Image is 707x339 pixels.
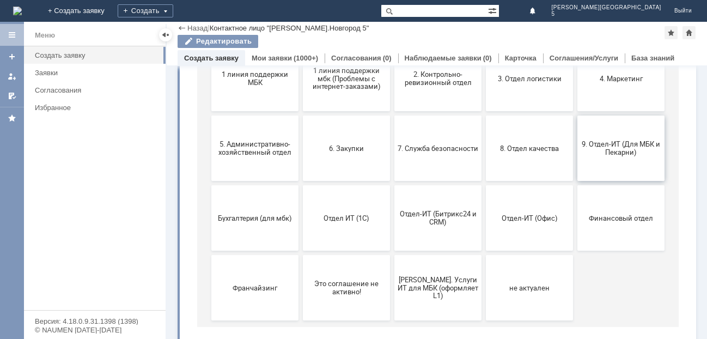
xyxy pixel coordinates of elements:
button: Отдел-ИТ (Офис) [297,270,385,336]
a: Создать заявку [184,54,239,62]
label: Воспользуйтесь поиском [141,27,358,38]
span: 4. Маркетинг [392,159,473,167]
div: (0) [483,54,492,62]
button: Отдел ИТ (1С) [114,270,202,336]
span: Расширенный поиск [488,5,499,15]
span: 7. Служба безопасности [209,229,290,237]
div: Согласования [35,86,159,94]
span: Отдел ИТ (1С) [118,299,198,307]
div: Создать [118,4,173,17]
span: [PERSON_NAME][GEOGRAPHIC_DATA] [552,4,661,11]
div: | [208,23,209,32]
a: Карточка [505,54,537,62]
span: 1 линия поддержки МБК [26,155,107,172]
div: © NAUMEN [DATE]-[DATE] [35,326,155,334]
a: Мои заявки [252,54,292,62]
a: Наблюдаемые заявки [405,54,482,62]
button: 7. Служба безопасности [206,201,293,266]
span: Бухгалтерия (для мбк) [26,299,107,307]
div: Скрыть меню [159,28,172,41]
a: Мои заявки [3,68,21,85]
button: 3. Отдел логистики [297,131,385,196]
span: 3. Отдел логистики [301,159,381,167]
button: 6. Закупки [114,201,202,266]
a: Перейти на домашнюю страницу [13,7,22,15]
div: Создать заявку [35,51,159,59]
button: 8. Отдел качества [297,201,385,266]
span: 1 линия поддержки мбк (Проблемы с интернет-заказами) [118,151,198,175]
a: База знаний [631,54,674,62]
div: (1000+) [294,54,318,62]
span: 6. Закупки [118,229,198,237]
span: Отдел-ИТ (Битрикс24 и CRM) [209,295,290,311]
span: 2. Контрольно-ревизионный отдел [209,155,290,172]
span: 5. Административно-хозяйственный отдел [26,225,107,241]
div: Добавить в избранное [665,26,678,39]
div: Меню [35,29,55,42]
img: logo [13,7,22,15]
button: 4. Маркетинг [389,131,476,196]
button: 5. Административно-хозяйственный отдел [23,201,110,266]
div: Избранное [35,104,147,112]
div: Сделать домашней страницей [682,26,696,39]
button: Бухгалтерия (для мбк) [23,270,110,336]
span: 8. Отдел качества [301,229,381,237]
span: Отдел-ИТ (Офис) [301,299,381,307]
a: Заявки [31,64,163,81]
span: Финансовый отдел [392,299,473,307]
button: Отдел-ИТ (Битрикс24 и CRM) [206,270,293,336]
a: Соглашения/Услуги [550,54,618,62]
a: Создать заявку [3,48,21,65]
a: Мои согласования [3,87,21,105]
button: 1 линия поддержки мбк (Проблемы с интернет-заказами) [114,131,202,196]
div: (0) [383,54,392,62]
input: Например, почта или справка [141,49,358,69]
div: Заявки [35,69,159,77]
div: Версия: 4.18.0.9.31.1398 (1398) [35,318,155,325]
a: Согласования [31,82,163,99]
header: Выберите тематику заявки [9,109,490,120]
button: 1 линия поддержки МБК [23,131,110,196]
div: Контактное лицо "[PERSON_NAME].Новгород 5" [210,24,369,32]
a: Назад [187,24,208,32]
button: 2. Контрольно-ревизионный отдел [206,131,293,196]
span: 9. Отдел-ИТ (Для МБК и Пекарни) [392,225,473,241]
button: Финансовый отдел [389,270,476,336]
a: Создать заявку [31,47,163,64]
button: 9. Отдел-ИТ (Для МБК и Пекарни) [389,201,476,266]
a: Согласования [331,54,381,62]
span: 5 [552,11,661,17]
